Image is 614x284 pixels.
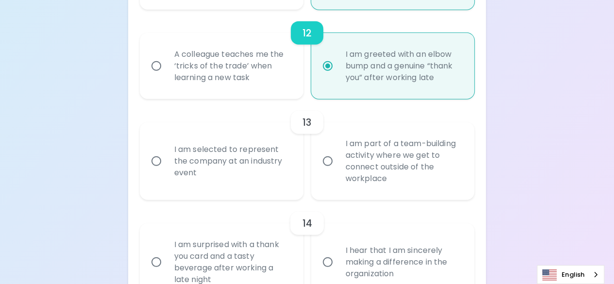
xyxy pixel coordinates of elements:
[166,37,298,95] div: A colleague teaches me the ‘tricks of the trade’ when learning a new task
[537,265,604,284] div: Language
[140,99,475,200] div: choice-group-check
[302,25,312,41] h6: 12
[166,132,298,190] div: I am selected to represent the company at an industry event
[338,126,469,196] div: I am part of a team-building activity where we get to connect outside of the workplace
[537,265,604,284] aside: Language selected: English
[302,216,312,231] h6: 14
[338,37,469,95] div: I am greeted with an elbow bump and a genuine “thank you” after working late
[140,10,475,99] div: choice-group-check
[302,115,312,130] h6: 13
[537,266,604,284] a: English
